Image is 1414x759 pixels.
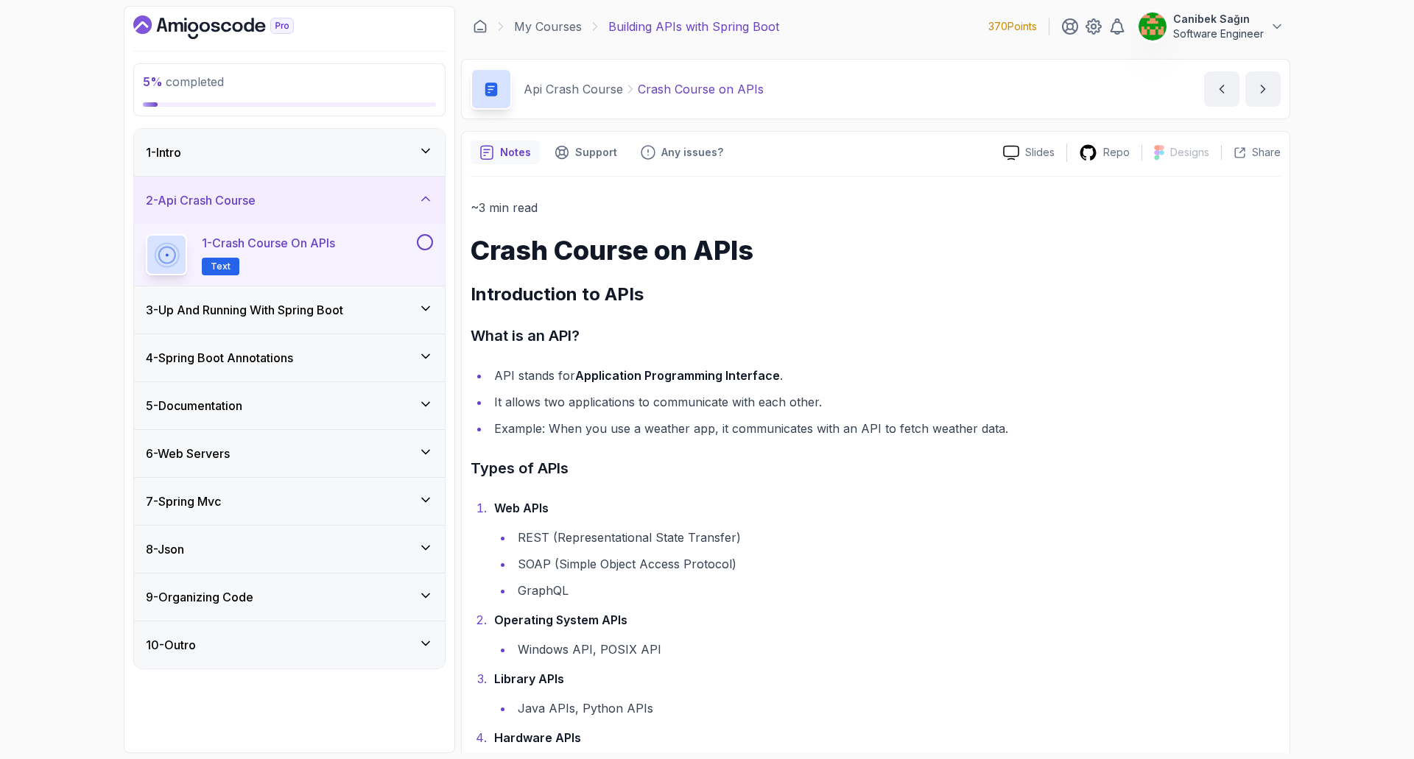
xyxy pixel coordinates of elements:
p: Support [575,145,617,160]
a: Repo [1067,144,1142,162]
h1: Crash Course on APIs [471,236,1281,265]
li: It allows two applications to communicate with each other. [490,392,1281,412]
h3: 4 - Spring Boot Annotations [146,349,293,367]
h3: Types of APIs [471,456,1281,480]
img: user profile image [1139,13,1167,40]
h3: 6 - Web Servers [146,445,230,462]
button: user profile imageCanibek SağınSoftware Engineer [1138,12,1284,41]
strong: Operating System APIs [494,613,627,627]
strong: Hardware APIs [494,730,581,745]
strong: Application Programming Interface [575,368,780,383]
p: Canibek Sağın [1173,12,1264,27]
button: notes button [471,141,540,164]
button: 9-Organizing Code [134,573,445,621]
li: Java APIs, Python APIs [513,698,1281,719]
strong: Library APIs [494,671,564,686]
p: Building APIs with Spring Boot [608,18,779,35]
p: Software Engineer [1173,27,1264,41]
h2: Introduction to APIs [471,283,1281,306]
a: Slides [991,145,1066,160]
li: GraphQL [513,580,1281,601]
li: REST (Representational State Transfer) [513,527,1281,548]
h3: 7 - Spring Mvc [146,493,221,510]
button: 3-Up And Running With Spring Boot [134,286,445,333]
button: 8-Json [134,526,445,573]
button: Share [1221,145,1281,160]
p: Crash Course on APIs [638,80,764,98]
a: Dashboard [473,19,488,34]
p: 1 - Crash Course on APIs [202,234,335,252]
p: Slides [1025,145,1055,160]
p: Designs [1170,145,1209,160]
li: Example: When you use a weather app, it communicates with an API to fetch weather data. [490,418,1281,439]
button: 1-Crash Course on APIsText [146,234,433,275]
button: next content [1245,71,1281,107]
span: 5 % [143,74,163,89]
h3: 1 - Intro [146,144,181,161]
span: completed [143,74,224,89]
p: Repo [1103,145,1130,160]
li: API stands for . [490,365,1281,386]
h3: 9 - Organizing Code [146,588,253,606]
span: Text [211,261,231,272]
h3: What is an API? [471,324,1281,347]
h3: 5 - Documentation [146,397,242,414]
button: Support button [546,141,626,164]
p: Api Crash Course [524,80,623,98]
button: 10-Outro [134,621,445,668]
li: SOAP (Simple Object Access Protocol) [513,554,1281,574]
p: ~3 min read [471,197,1281,218]
button: 4-Spring Boot Annotations [134,334,445,381]
p: Notes [500,145,531,160]
p: Any issues? [661,145,723,160]
button: previous content [1204,71,1239,107]
h3: 8 - Json [146,540,184,558]
h3: 10 - Outro [146,636,196,654]
iframe: chat widget [1323,667,1414,737]
button: 7-Spring Mvc [134,478,445,525]
button: 2-Api Crash Course [134,177,445,224]
h3: 2 - Api Crash Course [146,191,256,209]
p: Share [1252,145,1281,160]
button: 1-Intro [134,129,445,176]
strong: Web APIs [494,501,549,515]
button: 6-Web Servers [134,430,445,477]
a: Dashboard [133,15,328,39]
button: Feedback button [632,141,732,164]
button: 5-Documentation [134,382,445,429]
p: 370 Points [988,19,1037,34]
li: Windows API, POSIX API [513,639,1281,660]
h3: 3 - Up And Running With Spring Boot [146,301,343,319]
a: My Courses [514,18,582,35]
